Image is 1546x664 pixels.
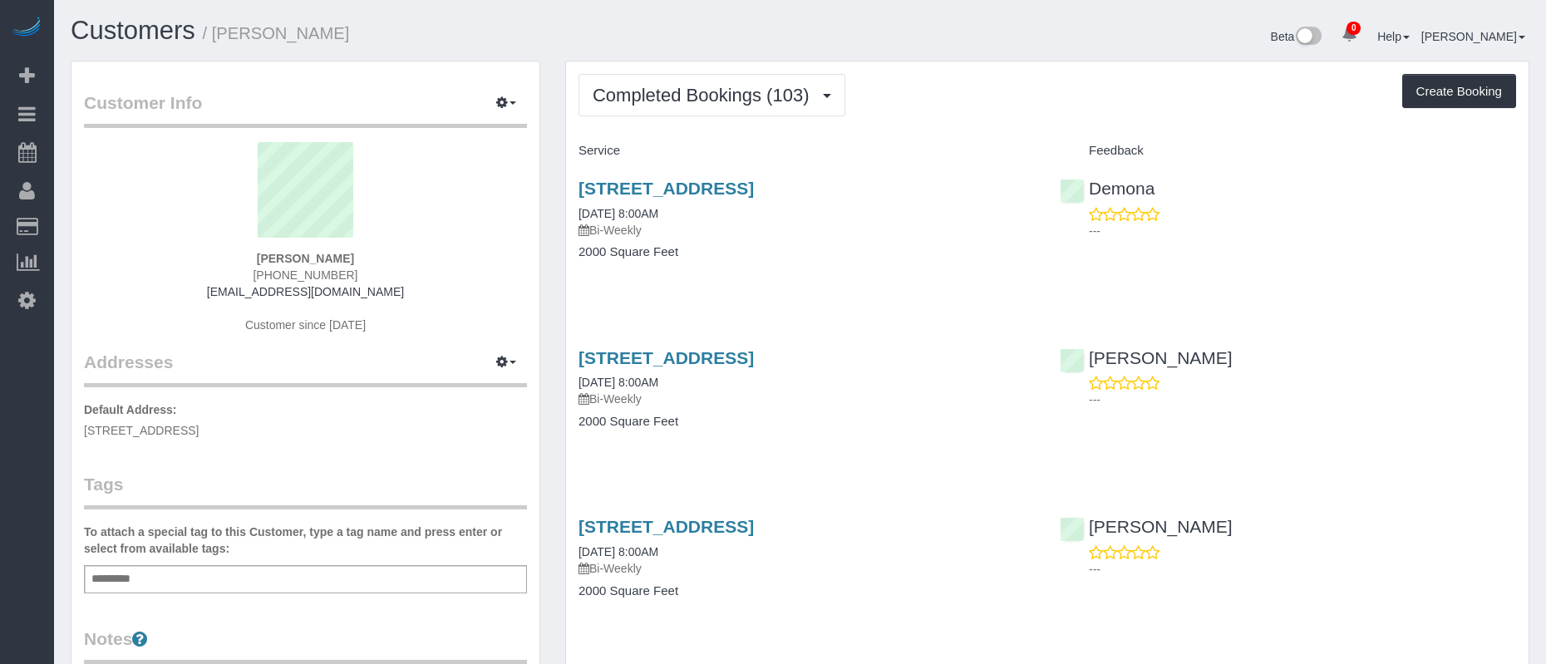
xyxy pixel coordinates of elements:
[1377,30,1410,43] a: Help
[579,545,658,558] a: [DATE] 8:00AM
[1402,74,1516,109] button: Create Booking
[1294,27,1322,48] img: New interface
[1060,179,1155,198] a: Demona
[1060,348,1233,367] a: [PERSON_NAME]
[579,74,845,116] button: Completed Bookings (103)
[84,524,527,557] label: To attach a special tag to this Customer, type a tag name and press enter or select from availabl...
[245,318,366,332] span: Customer since [DATE]
[579,584,1035,598] h4: 2000 Square Feet
[84,472,527,509] legend: Tags
[579,517,754,536] a: [STREET_ADDRESS]
[71,16,195,45] a: Customers
[253,268,357,282] span: [PHONE_NUMBER]
[203,24,350,42] small: / [PERSON_NAME]
[207,285,404,298] a: [EMAIL_ADDRESS][DOMAIN_NAME]
[579,415,1035,429] h4: 2000 Square Feet
[1333,17,1366,53] a: 0
[84,424,199,437] span: [STREET_ADDRESS]
[579,144,1035,158] h4: Service
[579,222,1035,239] p: Bi-Weekly
[579,179,754,198] a: [STREET_ADDRESS]
[84,401,177,418] label: Default Address:
[1060,144,1516,158] h4: Feedback
[1421,30,1525,43] a: [PERSON_NAME]
[1089,223,1516,239] p: ---
[1089,561,1516,578] p: ---
[579,245,1035,259] h4: 2000 Square Feet
[84,91,527,128] legend: Customer Info
[579,348,754,367] a: [STREET_ADDRESS]
[84,627,527,664] legend: Notes
[1347,22,1361,35] span: 0
[257,252,354,265] strong: [PERSON_NAME]
[579,391,1035,407] p: Bi-Weekly
[579,560,1035,577] p: Bi-Weekly
[10,17,43,40] img: Automaid Logo
[593,85,817,106] span: Completed Bookings (103)
[1089,391,1516,408] p: ---
[579,207,658,220] a: [DATE] 8:00AM
[1271,30,1322,43] a: Beta
[579,376,658,389] a: [DATE] 8:00AM
[1060,517,1233,536] a: [PERSON_NAME]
